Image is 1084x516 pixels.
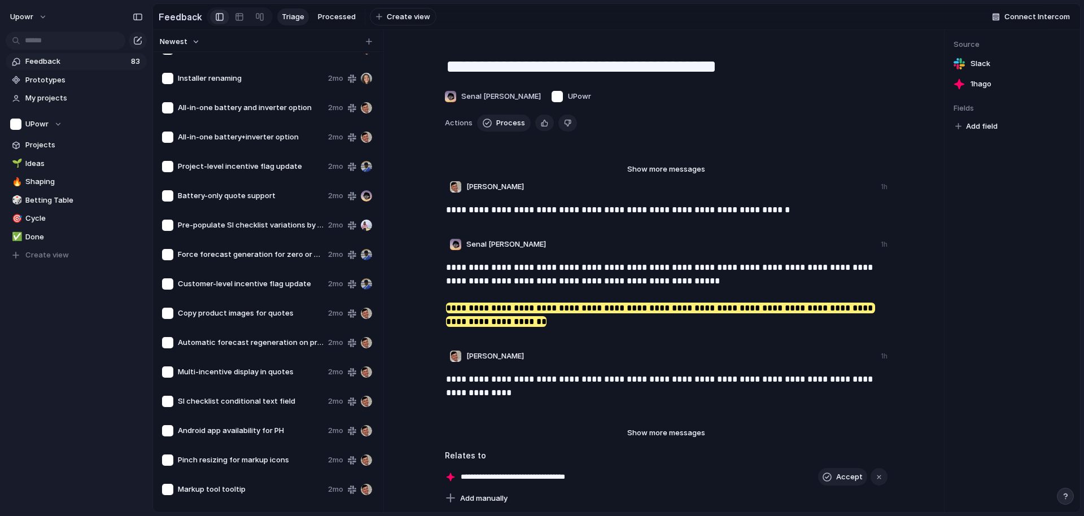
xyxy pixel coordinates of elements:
[627,164,705,175] span: Show more messages
[466,181,524,193] span: [PERSON_NAME]
[6,116,147,133] button: UPowr
[328,249,343,260] span: 2mo
[12,194,20,207] div: 🎲
[387,11,430,23] span: Create view
[6,155,147,172] a: 🌱Ideas
[441,491,512,506] button: Add manually
[178,454,324,466] span: Pinch resizing for markup icons
[178,73,324,84] span: Installer renaming
[548,88,594,106] button: UPowr
[954,39,1071,50] span: Source
[818,468,867,486] button: Accept
[10,11,33,23] span: upowr
[6,229,147,246] a: ✅Done
[10,176,21,187] button: 🔥
[460,493,508,504] span: Add manually
[25,75,143,86] span: Prototypes
[6,53,147,70] a: Feedback83
[5,8,53,26] button: upowr
[328,308,343,319] span: 2mo
[25,213,143,224] span: Cycle
[558,115,577,132] button: Delete
[466,351,524,362] span: [PERSON_NAME]
[328,161,343,172] span: 2mo
[25,250,69,261] span: Create view
[178,278,324,290] span: Customer-level incentive flag update
[25,231,143,243] span: Done
[6,210,147,227] a: 🎯Cycle
[25,119,49,130] span: UPowr
[25,195,143,206] span: Betting Table
[971,78,991,90] span: 1h ago
[178,249,324,260] span: Force forecast generation for zero or negative NCC
[25,93,143,104] span: My projects
[466,239,546,250] span: Senal [PERSON_NAME]
[328,102,343,113] span: 2mo
[10,213,21,224] button: 🎯
[25,56,128,67] span: Feedback
[328,484,343,495] span: 2mo
[477,115,531,132] button: Process
[328,337,343,348] span: 2mo
[6,72,147,89] a: Prototypes
[313,8,360,25] a: Processed
[836,471,863,483] span: Accept
[25,176,143,187] span: Shaping
[328,132,343,143] span: 2mo
[6,173,147,190] div: 🔥Shaping
[496,117,525,129] span: Process
[178,132,324,143] span: All-in-one battery+inverter option
[881,239,888,250] div: 1h
[12,176,20,189] div: 🔥
[178,425,324,436] span: Android app availability for PH
[178,190,324,202] span: Battery-only quote support
[328,396,343,407] span: 2mo
[598,426,734,440] button: Show more messages
[881,351,888,361] div: 1h
[178,366,324,378] span: Multi-incentive display in quotes
[178,220,324,231] span: Pre-populate SI checklist variations by job type
[178,308,324,319] span: Copy product images for quotes
[627,427,705,439] span: Show more messages
[954,56,1071,72] a: Slack
[282,11,304,23] span: Triage
[277,8,309,25] a: Triage
[328,43,343,55] span: 2mo
[881,182,888,192] div: 1h
[10,231,21,243] button: ✅
[178,396,324,407] span: SI checklist conditional text field
[328,220,343,231] span: 2mo
[318,11,356,23] span: Processed
[445,117,473,129] span: Actions
[160,36,187,47] span: Newest
[178,161,324,172] span: Project-level incentive flag update
[178,337,324,348] span: Automatic forecast regeneration on price change
[10,195,21,206] button: 🎲
[6,247,147,264] button: Create view
[971,58,990,69] span: Slack
[445,449,888,461] h3: Relates to
[987,8,1074,25] button: Connect Intercom
[954,103,1071,114] span: Fields
[370,8,436,26] button: Create view
[25,158,143,169] span: Ideas
[442,88,544,106] button: Senal [PERSON_NAME]
[178,43,324,55] span: User transfer on company rename
[1004,11,1070,23] span: Connect Intercom
[328,73,343,84] span: 2mo
[6,192,147,209] a: 🎲Betting Table
[178,484,324,495] span: Markup tool tooltip
[158,34,202,49] button: Newest
[598,162,734,177] button: Show more messages
[461,91,541,102] span: Senal [PERSON_NAME]
[178,102,324,113] span: All-in-one battery and inverter option
[10,158,21,169] button: 🌱
[328,278,343,290] span: 2mo
[328,454,343,466] span: 2mo
[328,425,343,436] span: 2mo
[12,212,20,225] div: 🎯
